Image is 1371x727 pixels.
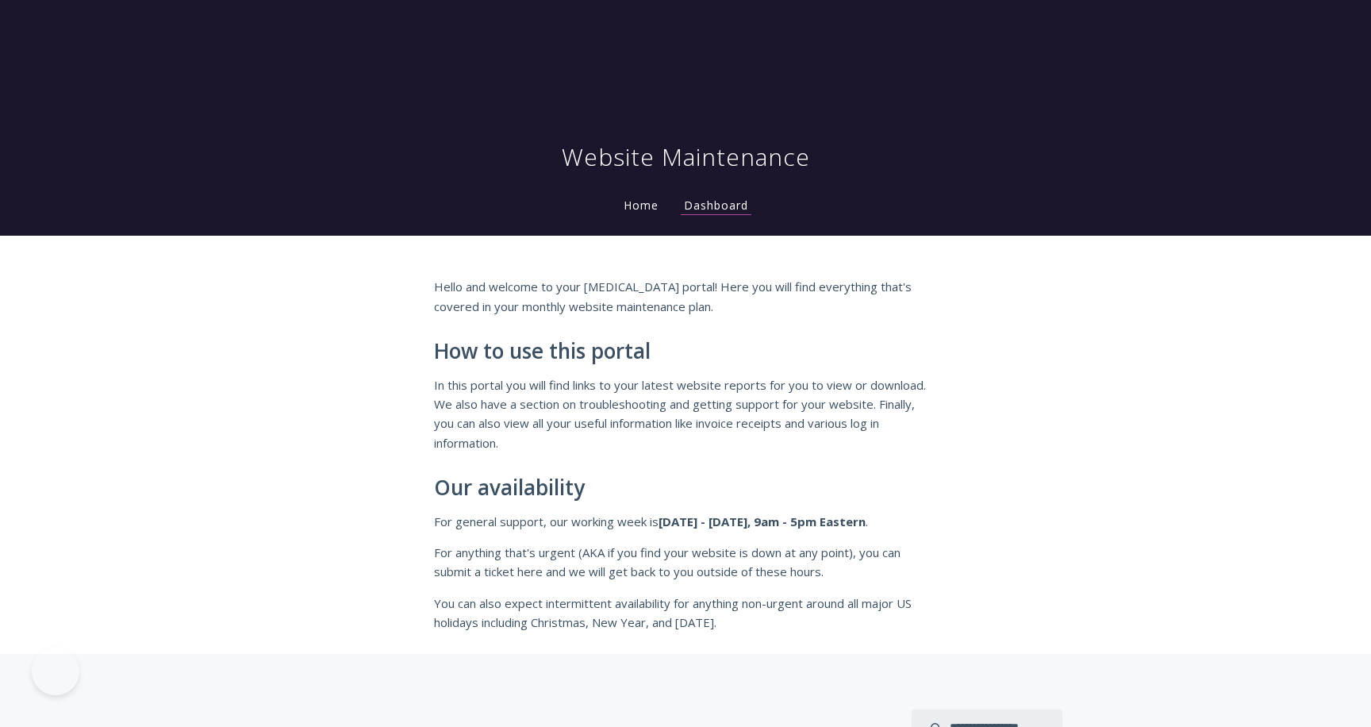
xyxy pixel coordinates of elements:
[434,375,937,453] p: In this portal you will find links to your latest website reports for you to view or download. We...
[434,543,937,582] p: For anything that's urgent (AKA if you find your website is down at any point), you can submit a ...
[32,648,79,695] iframe: Toggle Customer Support
[434,476,937,500] h2: Our availability
[620,198,662,213] a: Home
[434,340,937,363] h2: How to use this portal
[681,198,751,215] a: Dashboard
[434,512,937,531] p: For general support, our working week is .
[562,141,810,173] h1: Website Maintenance
[434,594,937,633] p: You can also expect intermittent availability for anything non-urgent around all major US holiday...
[434,277,937,316] p: Hello and welcome to your [MEDICAL_DATA] portal! Here you will find everything that's covered in ...
[659,514,866,529] strong: [DATE] - [DATE], 9am - 5pm Eastern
